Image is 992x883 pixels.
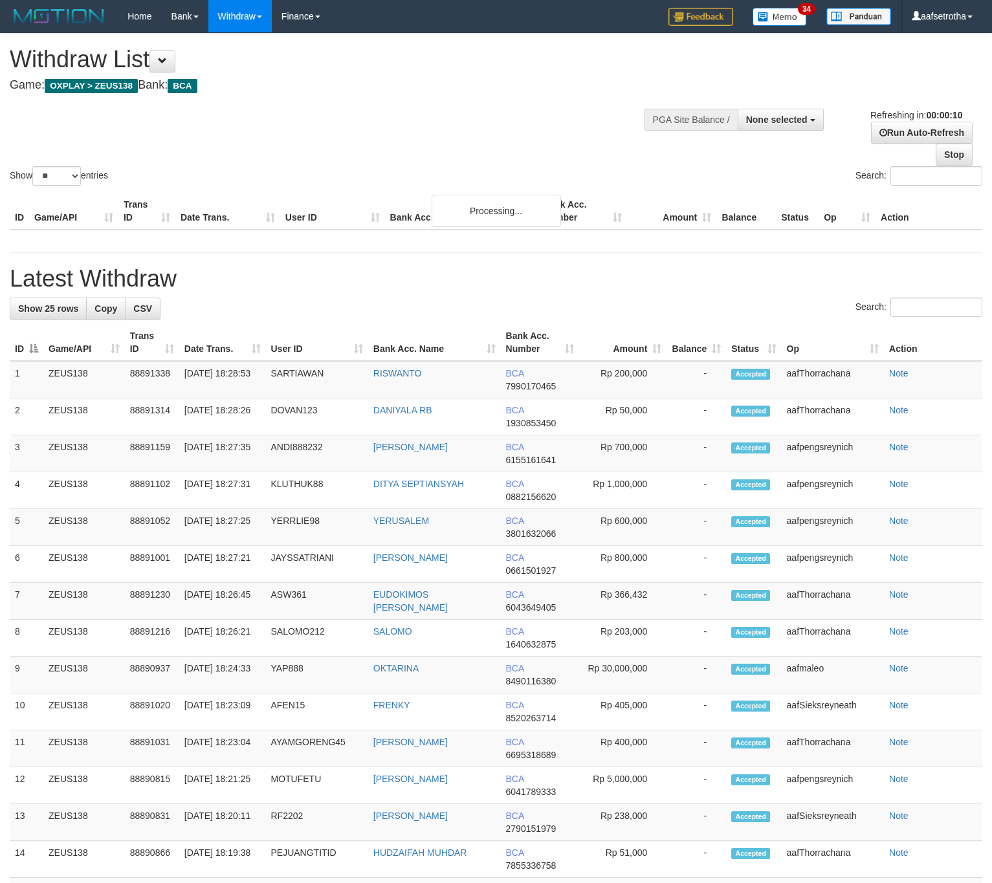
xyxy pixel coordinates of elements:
[826,8,891,25] img: panduan.png
[18,303,78,314] span: Show 25 rows
[782,509,884,546] td: aafpengsreynich
[10,166,108,186] label: Show entries
[10,804,43,841] td: 13
[782,841,884,878] td: aafThorrachana
[179,435,266,472] td: [DATE] 18:27:35
[667,620,726,657] td: -
[179,509,266,546] td: [DATE] 18:27:25
[506,737,524,747] span: BCA
[373,516,429,526] a: YERUSALEM
[43,730,125,767] td: ZEUS138
[266,767,368,804] td: MOTUFETU
[782,767,884,804] td: aafpengsreynich
[506,529,557,539] span: Copy 3801632066 to clipboard
[266,620,368,657] td: SALOMO212
[125,472,179,509] td: 88891102
[667,767,726,804] td: -
[889,552,909,563] a: Note
[179,620,266,657] td: [DATE] 18:26:21
[266,657,368,693] td: YAP888
[889,737,909,747] a: Note
[125,841,179,878] td: 88890866
[43,361,125,398] td: ZEUS138
[506,442,524,452] span: BCA
[179,657,266,693] td: [DATE] 18:24:33
[179,324,266,361] th: Date Trans.: activate to sort column ascending
[10,324,43,361] th: ID: activate to sort column descending
[10,546,43,583] td: 6
[782,804,884,841] td: aafSieksreyneath
[179,767,266,804] td: [DATE] 18:21:25
[266,730,368,767] td: AYAMGORENG45
[782,472,884,509] td: aafpengsreynich
[125,693,179,730] td: 88891020
[506,626,524,637] span: BCA
[43,509,125,546] td: ZEUS138
[506,787,557,797] span: Copy 6041789333 to clipboard
[667,841,726,878] td: -
[731,737,770,748] span: Accepted
[667,509,726,546] td: -
[667,361,726,398] td: -
[506,700,524,710] span: BCA
[579,693,667,730] td: Rp 405,000
[10,620,43,657] td: 8
[667,546,726,583] td: -
[716,193,776,230] th: Balance
[889,405,909,415] a: Note
[266,841,368,878] td: PEJUANGTITID
[373,368,422,378] a: RISWANTO
[782,583,884,620] td: aafThorrachana
[10,693,43,730] td: 10
[731,369,770,380] span: Accepted
[667,398,726,435] td: -
[876,193,982,230] th: Action
[125,620,179,657] td: 88891216
[855,166,982,186] label: Search:
[667,804,726,841] td: -
[579,324,667,361] th: Amount: activate to sort column ascending
[506,823,557,834] span: Copy 2790151979 to clipboard
[645,109,738,131] div: PGA Site Balance /
[175,193,280,230] th: Date Trans.
[125,398,179,435] td: 88891314
[889,589,909,600] a: Note
[776,193,819,230] th: Status
[373,737,448,747] a: [PERSON_NAME]
[855,298,982,317] label: Search:
[506,479,524,489] span: BCA
[10,193,29,230] th: ID
[506,565,557,576] span: Copy 0661501927 to clipboard
[506,492,557,502] span: Copy 0882156620 to clipboard
[179,546,266,583] td: [DATE] 18:27:21
[889,774,909,784] a: Note
[782,620,884,657] td: aafThorrachana
[125,509,179,546] td: 88891052
[10,298,87,320] a: Show 25 rows
[266,546,368,583] td: JAYSSATRIANI
[125,324,179,361] th: Trans ID: activate to sort column ascending
[506,602,557,613] span: Copy 6043649405 to clipboard
[506,552,524,563] span: BCA
[506,663,524,673] span: BCA
[373,589,448,613] a: EUDOKIMOS [PERSON_NAME]
[889,368,909,378] a: Note
[43,324,125,361] th: Game/API: activate to sort column ascending
[731,627,770,638] span: Accepted
[667,693,726,730] td: -
[125,298,160,320] a: CSV
[43,472,125,509] td: ZEUS138
[43,620,125,657] td: ZEUS138
[501,324,580,361] th: Bank Acc. Number: activate to sort column ascending
[32,166,81,186] select: Showentries
[179,472,266,509] td: [DATE] 18:27:31
[10,767,43,804] td: 12
[43,398,125,435] td: ZEUS138
[889,811,909,821] a: Note
[373,663,419,673] a: OKTARINA
[506,811,524,821] span: BCA
[506,750,557,760] span: Copy 6695318689 to clipboard
[667,435,726,472] td: -
[43,841,125,878] td: ZEUS138
[726,324,781,361] th: Status: activate to sort column ascending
